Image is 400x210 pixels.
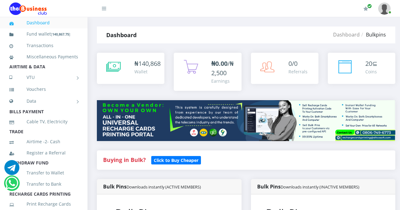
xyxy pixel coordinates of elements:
strong: Bulk Pins [103,183,201,190]
a: Register a Referral [9,146,78,160]
div: Referrals [288,68,307,75]
b: ₦0.00 [211,59,227,68]
strong: Bulk Pins [257,183,359,190]
strong: Dashboard [106,31,137,39]
a: Transfer to Wallet [9,166,78,180]
strong: Buying in Bulk? [103,156,146,164]
span: 20 [365,59,372,68]
div: ₦ [134,59,161,68]
a: Dashboard [333,31,360,38]
li: Bulkpins [360,31,386,38]
a: ₦140,868 Wallet [97,53,164,84]
span: 0/0 [288,59,297,68]
img: multitenant_rcp.png [97,100,395,141]
a: Transfer to Bank [9,177,78,191]
div: Wallet [134,68,161,75]
img: User [378,2,391,15]
span: /₦2,500 [211,59,234,77]
div: Earnings [211,78,235,84]
span: 140,868 [138,59,161,68]
a: Chat for support [4,165,19,175]
a: 0/0 Referrals [251,53,318,84]
span: Renew/Upgrade Subscription [367,4,372,8]
a: Transactions [9,38,78,53]
a: Data [9,93,78,109]
a: Dashboard [9,16,78,30]
b: 140,867.75 [52,32,69,37]
small: [ ] [51,32,70,37]
a: Cable TV, Electricity [9,115,78,129]
a: Chat for support [5,180,18,191]
small: Downloads instantly (INACTIVE MEMBERS) [281,184,359,190]
a: Click to Buy Cheaper [151,156,201,164]
a: Airtime -2- Cash [9,134,78,149]
a: Fund wallet[140,867.75] [9,27,78,42]
div: Coins [365,68,377,75]
small: Downloads instantly (ACTIVE MEMBERS) [127,184,201,190]
img: Logo [9,2,47,15]
a: Vouchers [9,82,78,96]
a: Miscellaneous Payments [9,50,78,64]
div: ⊆ [365,59,377,68]
a: ₦0.00/₦2,500 Earnings [174,53,241,91]
b: Click to Buy Cheaper [154,157,198,163]
i: Renew/Upgrade Subscription [363,6,368,11]
a: VTU [9,70,78,85]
